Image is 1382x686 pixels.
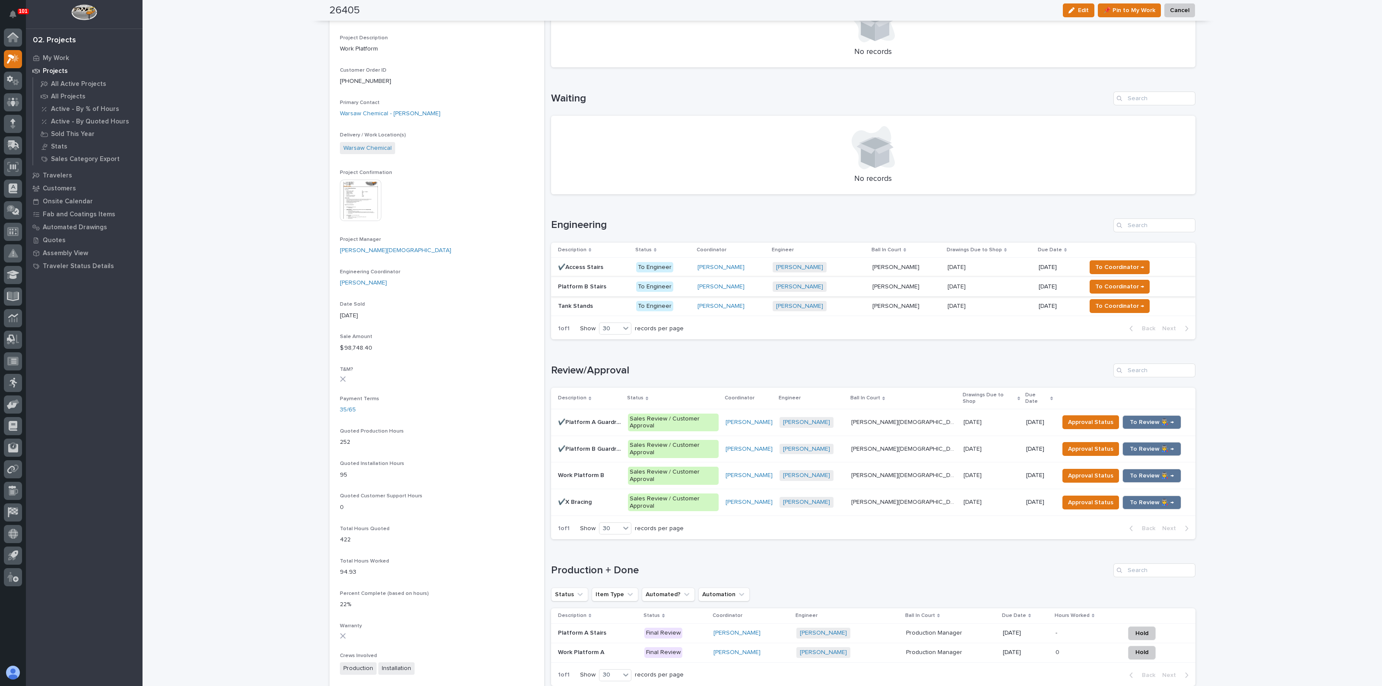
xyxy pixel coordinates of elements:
p: Engineer [796,611,818,620]
span: Warranty [340,623,362,629]
p: Customers [43,185,76,193]
p: records per page [635,325,684,332]
p: 101 [19,8,28,14]
p: [DATE] [964,444,983,453]
span: Payment Terms [340,396,379,401]
a: Customers [26,182,143,195]
h1: Review/Approval [551,364,1110,377]
a: [PERSON_NAME] [776,264,823,271]
p: - [1056,628,1059,637]
p: [DATE] [1039,283,1079,291]
tr: Platform B StairsPlatform B Stairs To Engineer[PERSON_NAME] [PERSON_NAME] [PERSON_NAME][PERSON_NA... [551,277,1195,296]
p: [DATE] [1026,419,1052,426]
tr: ✔️Platform B Guardrails✔️Platform B Guardrails Sales Review / Customer Approval[PERSON_NAME] [PER... [551,436,1195,462]
p: Drawings Due to Shop [963,390,1015,406]
a: Active - By % of Hours [33,103,143,115]
span: Cancel [1170,5,1189,16]
p: Coordinator [725,393,754,403]
a: [PERSON_NAME] [800,649,847,656]
p: Status [627,393,643,403]
p: 0 [340,503,534,512]
p: Sold This Year [51,130,95,138]
a: [PERSON_NAME][DEMOGRAPHIC_DATA] [340,246,451,255]
span: Next [1162,671,1181,679]
input: Search [1113,218,1195,232]
div: Sales Review / Customer Approval [628,493,719,512]
div: Sales Review / Customer Approval [628,440,719,458]
p: ✔️X Bracing [558,497,593,506]
p: Ball In Court [905,611,935,620]
p: Travelers [43,172,72,180]
tr: ✔️X Bracing✔️X Bracing Sales Review / Customer Approval[PERSON_NAME] [PERSON_NAME] [PERSON_NAME][... [551,489,1195,516]
span: Approval Status [1068,444,1113,454]
p: $ 98,748.40 [340,344,534,353]
p: Engineer [772,245,794,255]
span: Project Manager [340,237,381,242]
p: Assembly View [43,250,88,257]
button: To Review 👨‍🏭 → [1122,415,1181,429]
span: Production [340,662,377,675]
p: [PERSON_NAME] [872,281,921,291]
span: To Review 👨‍🏭 → [1130,497,1174,508]
p: Due Date [1038,245,1062,255]
p: Work Platform [340,44,534,54]
a: [PERSON_NAME] [697,264,745,271]
span: To Review 👨‍🏭 → [1130,417,1174,427]
span: Hold [1135,628,1148,639]
span: To Review 👨‍🏭 → [1130,471,1174,481]
span: Back [1137,325,1155,332]
p: All Projects [51,93,86,101]
p: [DATE] [964,497,983,506]
button: To Review 👨‍🏭 → [1122,469,1181,483]
a: [PERSON_NAME] [697,303,745,310]
p: Projects [43,67,68,75]
button: Notifications [4,5,22,23]
span: Percent Complete (based on hours) [340,591,429,596]
a: [PERSON_NAME] [776,283,823,291]
button: Approval Status [1062,496,1119,509]
span: Primary Contact [340,100,380,105]
button: Approval Status [1062,442,1119,456]
p: [PERSON_NAME][DEMOGRAPHIC_DATA] [851,417,958,426]
p: Sales Category Export [51,155,120,163]
p: [PERSON_NAME] [872,301,921,310]
a: All Projects [33,90,143,102]
a: Automated Drawings [26,221,143,234]
div: Notifications101 [11,10,22,24]
button: Approval Status [1062,415,1119,429]
button: 📌 Pin to My Work [1098,3,1161,17]
p: [DATE] [1026,472,1052,479]
a: All Active Projects [33,78,143,90]
p: [DATE] [964,417,983,426]
p: Stats [51,143,67,151]
h1: Production + Done [551,564,1110,577]
p: ✔️Platform A Guardrails [558,417,623,426]
div: To Engineer [636,262,673,273]
a: 35/65 [340,405,356,414]
p: Platform B Stairs [558,281,608,291]
span: Back [1137,671,1155,679]
span: Crews Involved [340,653,377,658]
p: Platform A Stairs [558,628,608,637]
button: Back [1122,325,1159,332]
p: 1 of 1 [551,664,577,686]
div: To Engineer [636,281,673,292]
span: Back [1137,525,1155,532]
a: Fab and Coatings Items [26,208,143,221]
button: Next [1159,671,1195,679]
span: To Review 👨‍🏭 → [1130,444,1174,454]
div: Final Review [644,628,682,639]
p: Work Platform B [558,470,606,479]
p: Show [580,325,596,332]
span: Approval Status [1068,497,1113,508]
a: [PERSON_NAME] [697,283,745,291]
span: 📌 Pin to My Work [1103,5,1155,16]
p: My Work [43,54,69,62]
a: [PERSON_NAME] [713,649,761,656]
a: [PERSON_NAME] [340,278,387,288]
button: Back [1122,671,1159,679]
div: 30 [599,324,620,333]
p: Fab and Coatings Items [43,211,115,218]
input: Search [1113,92,1195,105]
a: Sales Category Export [33,153,143,165]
